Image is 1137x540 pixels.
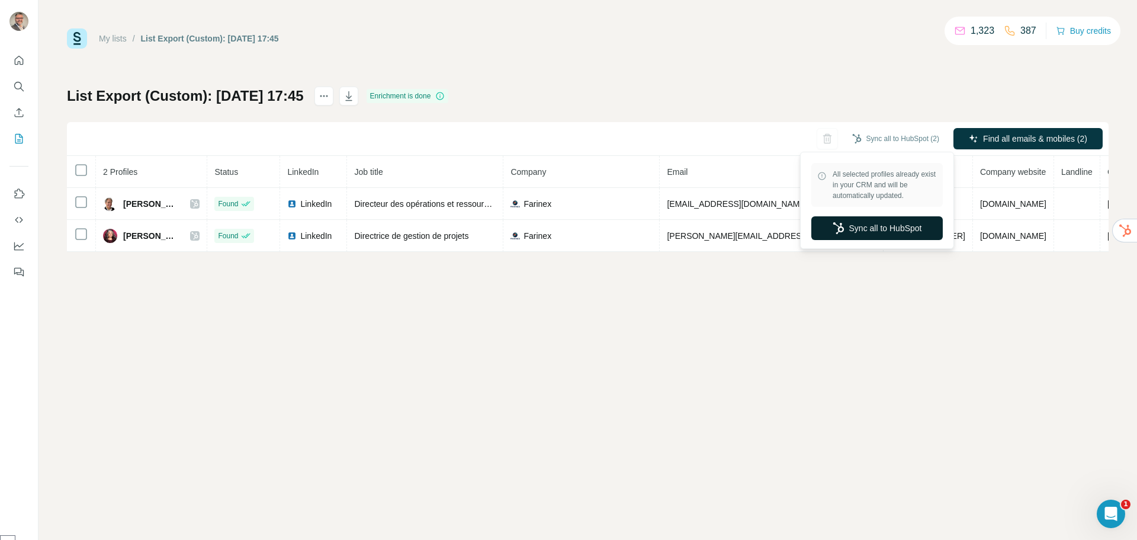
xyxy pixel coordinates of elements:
[510,231,520,241] img: company-logo
[1061,167,1093,177] span: Landline
[9,235,28,257] button: Dashboard
[354,199,535,209] span: Directeur des opérations et ressources humaines
[218,231,238,241] span: Found
[133,33,135,44] li: /
[103,167,137,177] span: 2 Profiles
[9,261,28,283] button: Feedback
[141,33,279,44] div: List Export (Custom): [DATE] 17:45
[510,199,520,209] img: company-logo
[1121,500,1130,509] span: 1
[9,12,28,31] img: Avatar
[287,199,297,209] img: LinkedIn logo
[67,28,87,49] img: Surfe Logo
[123,198,178,210] span: [PERSON_NAME]
[214,167,238,177] span: Status
[9,102,28,123] button: Enrich CSV
[523,198,551,210] span: Farinex
[9,50,28,71] button: Quick start
[67,87,304,106] h1: List Export (Custom): [DATE] 17:45
[833,169,937,201] span: All selected profiles already exist in your CRM and will be automatically updated.
[218,199,238,209] span: Found
[9,209,28,231] button: Use Surfe API
[287,231,297,241] img: LinkedIn logo
[314,87,333,106] button: actions
[980,231,1046,241] span: [DOMAIN_NAME]
[510,167,546,177] span: Company
[1020,24,1036,38] p: 387
[103,197,117,211] img: Avatar
[1097,500,1125,528] iframe: Intercom live chat
[980,199,1046,209] span: [DOMAIN_NAME]
[844,130,947,148] button: Sync all to HubSpot (2)
[103,229,117,243] img: Avatar
[983,133,1087,145] span: Find all emails & mobiles (2)
[354,231,468,241] span: Directrice de gestion de projets
[1056,23,1111,39] button: Buy credits
[123,230,178,242] span: [PERSON_NAME]
[9,183,28,205] button: Use Surfe on LinkedIn
[980,167,1046,177] span: Company website
[971,24,994,38] p: 1,323
[9,128,28,149] button: My lists
[367,89,449,103] div: Enrichment is done
[99,34,127,43] a: My lists
[300,230,332,242] span: LinkedIn
[523,230,551,242] span: Farinex
[354,167,383,177] span: Job title
[287,167,319,177] span: LinkedIn
[300,198,332,210] span: LinkedIn
[667,167,688,177] span: Email
[667,199,807,209] span: [EMAIL_ADDRESS][DOMAIN_NAME]
[811,216,943,240] button: Sync all to HubSpot
[667,231,875,241] span: [PERSON_NAME][EMAIL_ADDRESS][DOMAIN_NAME]
[953,128,1103,149] button: Find all emails & mobiles (2)
[9,76,28,97] button: Search
[1107,167,1136,177] span: Country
